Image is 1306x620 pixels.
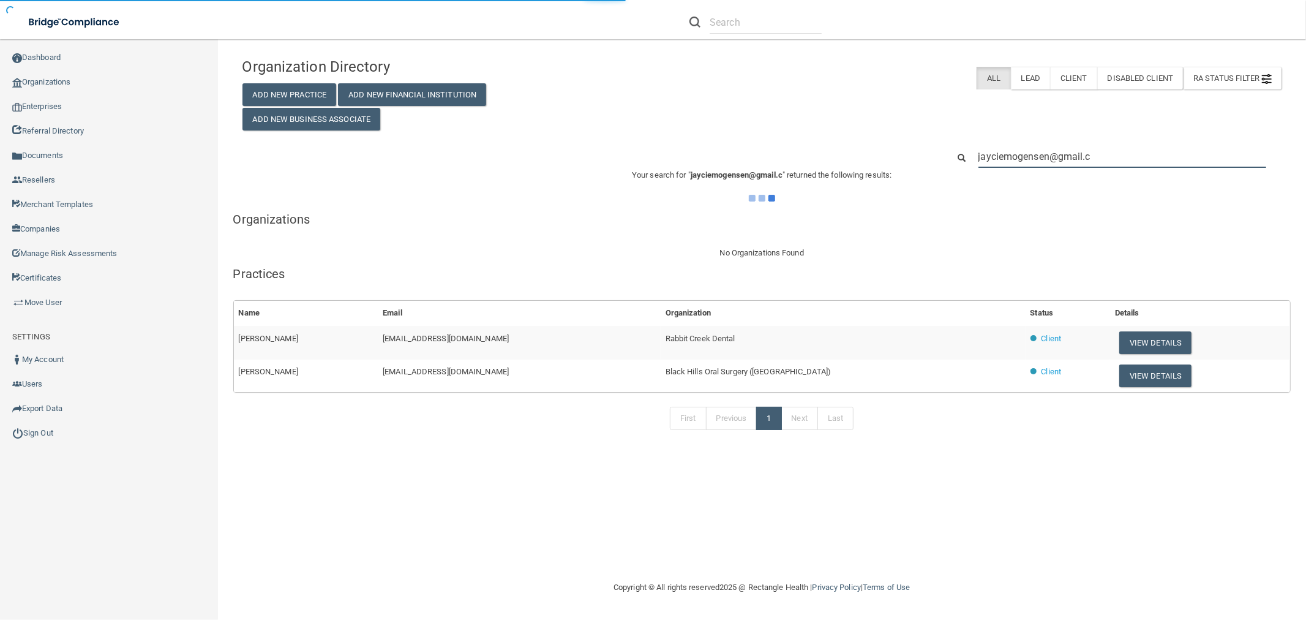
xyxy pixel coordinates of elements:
a: Last [817,407,854,430]
p: Your search for " " returned the following results: [233,168,1291,183]
h5: Practices [233,267,1291,281]
th: Status [1026,301,1111,326]
a: Terms of Use [863,583,910,592]
button: Add New Business Associate [242,108,381,130]
div: Copyright © All rights reserved 2025 @ Rectangle Health | | [538,568,985,607]
img: icon-export.b9366987.png [12,404,22,414]
span: Rabbit Creek Dental [666,334,735,343]
img: ic-search.3b580494.png [689,17,700,28]
span: [EMAIL_ADDRESS][DOMAIN_NAME] [383,334,509,343]
h4: Organization Directory [242,59,577,75]
span: [PERSON_NAME] [239,367,298,376]
th: Name [234,301,378,326]
button: Add New Financial Institution [338,83,486,106]
th: Email [378,301,660,326]
label: All [977,67,1010,89]
label: Client [1050,67,1097,89]
div: No Organizations Found [233,246,1291,260]
span: jayciemogensen@gmail.c [691,170,782,180]
button: View Details [1119,331,1192,354]
p: Client [1041,365,1062,379]
label: Disabled Client [1097,67,1184,89]
img: organization-icon.f8decf85.png [12,78,22,88]
th: Details [1110,301,1290,326]
a: 1 [756,407,781,430]
img: enterprise.0d942306.png [12,103,22,112]
img: ic_user_dark.df1a06c3.png [12,355,22,365]
a: Next [781,407,818,430]
label: Lead [1011,67,1050,89]
img: ic_power_dark.7ecde6b1.png [12,428,23,439]
img: icon-users.e205127d.png [12,379,22,389]
img: briefcase.64adab9b.png [12,297,24,309]
img: ajax-loader.4d491dd7.gif [749,195,775,202]
th: Organization [661,301,1026,326]
label: SETTINGS [12,330,50,344]
img: ic_dashboard_dark.d01f4a41.png [12,53,22,63]
a: Privacy Policy [812,583,861,592]
input: Search [978,145,1266,168]
img: ic_reseller.de258add.png [12,175,22,185]
button: Add New Practice [242,83,337,106]
span: Black Hills Oral Surgery ([GEOGRAPHIC_DATA]) [666,367,831,376]
input: Search [710,11,822,34]
img: bridge_compliance_login_screen.278c3ca4.svg [18,10,131,35]
a: First [670,407,707,430]
h5: Organizations [233,213,1291,226]
button: View Details [1119,365,1192,387]
p: Client [1041,331,1062,346]
span: RA Status Filter [1193,74,1272,83]
img: icon-filter@2x.21656d0b.png [1262,74,1272,84]
img: icon-documents.8dae5593.png [12,151,22,161]
span: [PERSON_NAME] [239,334,298,343]
a: Previous [706,407,757,430]
span: [EMAIL_ADDRESS][DOMAIN_NAME] [383,367,509,376]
